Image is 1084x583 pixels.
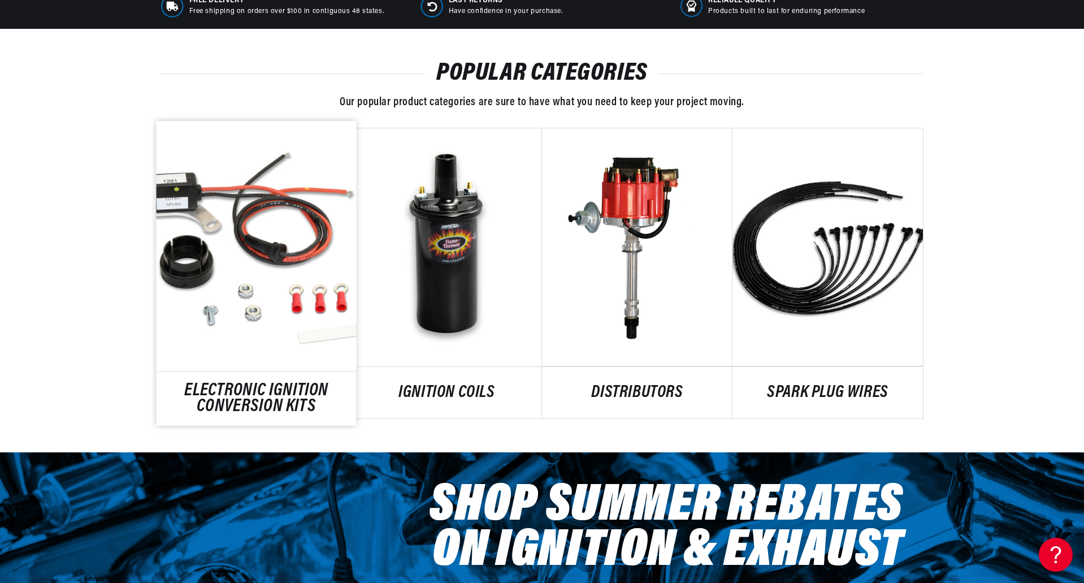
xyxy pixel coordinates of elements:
h2: Shop Summer Rebates on Ignition & Exhaust [430,484,903,575]
a: DISTRIBUTORS [542,386,732,400]
a: ELECTRONIC IGNITION CONVERSION KITS [157,384,357,414]
p: Products built to last for enduring performance [708,7,865,16]
p: Free shipping on orders over $100 in contiguous 48 states. [189,7,384,16]
a: SPARK PLUG WIRES [732,386,923,400]
a: IGNITION COILS [352,386,542,400]
p: Have confidence in your purchase. [449,7,563,16]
